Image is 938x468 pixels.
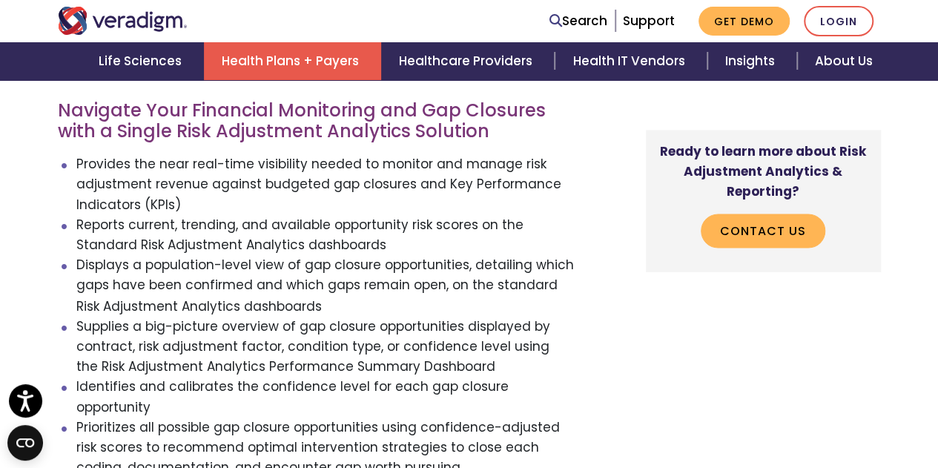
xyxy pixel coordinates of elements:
[804,6,873,36] a: Login
[549,11,607,31] a: Search
[707,42,797,80] a: Insights
[204,42,381,80] a: Health Plans + Payers
[797,42,891,80] a: About Us
[555,42,707,80] a: Health IT Vendors
[81,42,204,80] a: Life Sciences
[58,100,575,143] h3: Navigate Your Financial Monitoring and Gap Closures with a Single Risk Adjustment Analytics Solution
[381,42,555,80] a: Healthcare Providers
[701,214,825,248] a: Contact Us
[653,361,920,450] iframe: Drift Chat Widget
[76,215,575,255] li: Reports current, trending, and available opportunity risk scores on the Standard Risk Adjustment ...
[76,255,575,316] li: Displays a population-level view of gap closure opportunities, detailing which gaps have been con...
[623,12,675,30] a: Support
[698,7,790,36] a: Get Demo
[660,142,866,200] strong: Ready to learn more about Risk Adjustment Analytics & Reporting?
[7,425,43,461] button: Open CMP widget
[76,316,575,377] li: Supplies a big-picture overview of gap closure opportunities displayed by contract, risk adjustme...
[76,154,575,215] li: Provides the near real-time visibility needed to monitor and manage risk adjustment revenue again...
[58,7,188,35] img: Veradigm logo
[76,376,575,416] li: Identifies and calibrates the confidence level for each gap closure opportunity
